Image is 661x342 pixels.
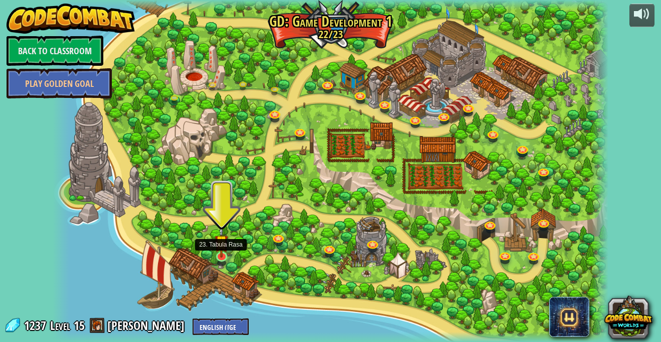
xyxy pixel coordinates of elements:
[7,36,103,66] a: Back to Classroom
[215,226,228,258] img: level-banner-started.png
[24,317,49,333] span: 1237
[74,317,85,333] span: 15
[50,317,70,334] span: Level
[7,68,112,98] a: Play Golden Goal
[107,317,188,333] a: [PERSON_NAME]
[7,4,135,34] img: CodeCombat - Learn how to code by playing a game
[629,4,654,27] button: Adjust volume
